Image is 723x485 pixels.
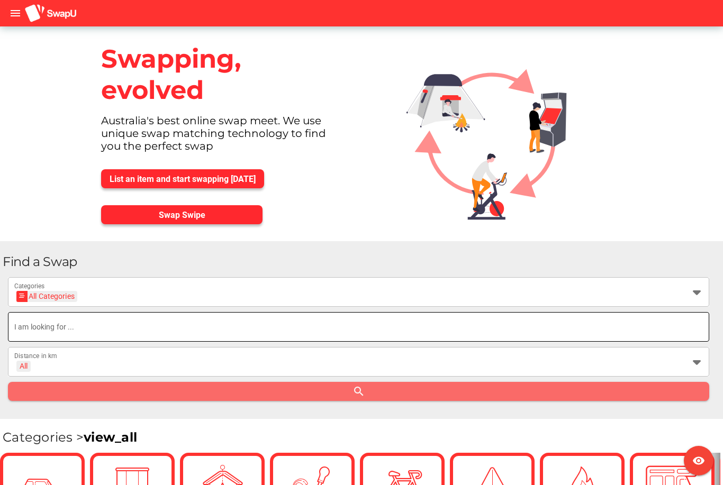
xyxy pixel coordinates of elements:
[20,361,28,371] div: All
[20,291,75,302] div: All Categories
[3,254,715,269] h1: Find a Swap
[398,35,592,232] img: Graphic.svg
[93,35,355,114] div: Swapping, evolved
[3,429,137,445] span: Categories >
[93,114,355,161] div: Australia's best online swap meet. We use unique swap matching technology to find you the perfect...
[9,7,22,20] i: menu
[159,210,205,220] span: Swap Swipe
[84,429,137,445] a: view_all
[110,174,256,184] span: List an item and start swapping [DATE]
[101,169,264,188] button: List an item and start swapping [DATE]
[692,454,705,467] i: visibility
[101,205,263,224] button: Swap Swipe
[353,385,365,398] i: search
[14,312,703,342] input: I am looking for ...
[24,4,77,23] img: aSD8y5uGLpzPJLYTcYcjNu3laj1c05W5KWf0Ds+Za8uybjssssuu+yyyy677LKX2n+PWMSDJ9a87AAAAABJRU5ErkJggg==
